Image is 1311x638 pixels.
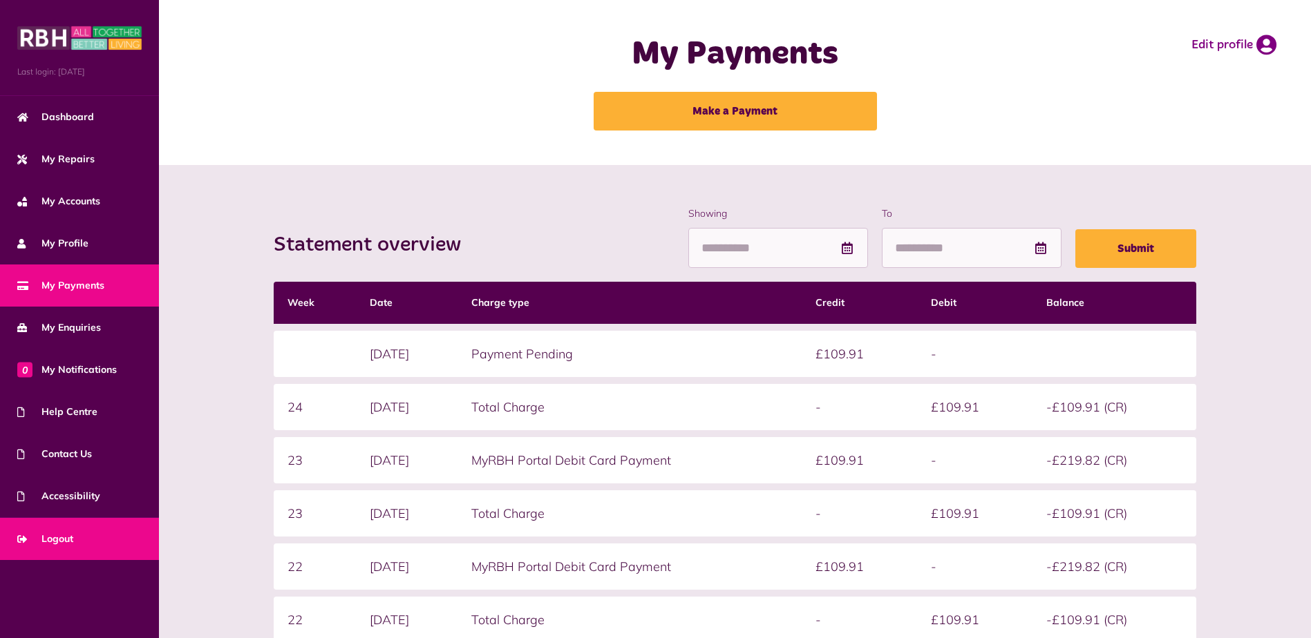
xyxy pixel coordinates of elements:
span: My Repairs [17,152,95,166]
td: 22 [274,543,357,590]
td: -£109.91 (CR) [1032,490,1197,536]
td: [DATE] [356,331,458,377]
span: Accessibility [17,489,100,503]
td: [DATE] [356,543,458,590]
span: My Payments [17,278,104,293]
button: Submit [1075,229,1196,268]
td: [DATE] [356,490,458,536]
a: Edit profile [1191,35,1276,55]
span: Dashboard [17,110,94,124]
h1: My Payments [461,35,1010,75]
td: Total Charge [458,490,802,536]
td: -£219.82 (CR) [1032,543,1197,590]
td: Payment Pending [458,331,802,377]
a: Make a Payment [594,92,877,130]
td: MyRBH Portal Debit Card Payment [458,437,802,483]
th: Credit [802,282,917,324]
td: Total Charge [458,384,802,430]
td: [DATE] [356,437,458,483]
span: My Enquiries [17,320,101,335]
th: Debit [917,282,1032,324]
td: - [802,490,917,536]
th: Balance [1032,282,1197,324]
th: Date [356,282,458,324]
td: £109.91 [802,543,917,590]
img: MyRBH [17,24,142,52]
th: Charge type [458,282,802,324]
label: Showing [688,206,868,221]
span: My Accounts [17,194,100,209]
td: £109.91 [917,384,1032,430]
td: £109.91 [917,490,1032,536]
span: My Profile [17,236,88,251]
td: -£219.82 (CR) [1032,437,1197,483]
td: MyRBH Portal Debit Card Payment [458,543,802,590]
td: 23 [274,437,357,483]
h2: Statement overview [274,233,475,258]
td: 24 [274,384,357,430]
td: - [802,384,917,430]
td: - [917,437,1032,483]
span: Logout [17,532,73,546]
td: - [917,331,1032,377]
span: Contact Us [17,447,92,461]
td: £109.91 [802,331,917,377]
span: Help Centre [17,405,97,419]
td: 23 [274,490,357,536]
span: Last login: [DATE] [17,66,142,78]
span: 0 [17,362,32,377]
td: - [917,543,1032,590]
td: -£109.91 (CR) [1032,384,1197,430]
th: Week [274,282,357,324]
td: £109.91 [802,437,917,483]
span: My Notifications [17,362,117,377]
td: [DATE] [356,384,458,430]
label: To [882,206,1062,221]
